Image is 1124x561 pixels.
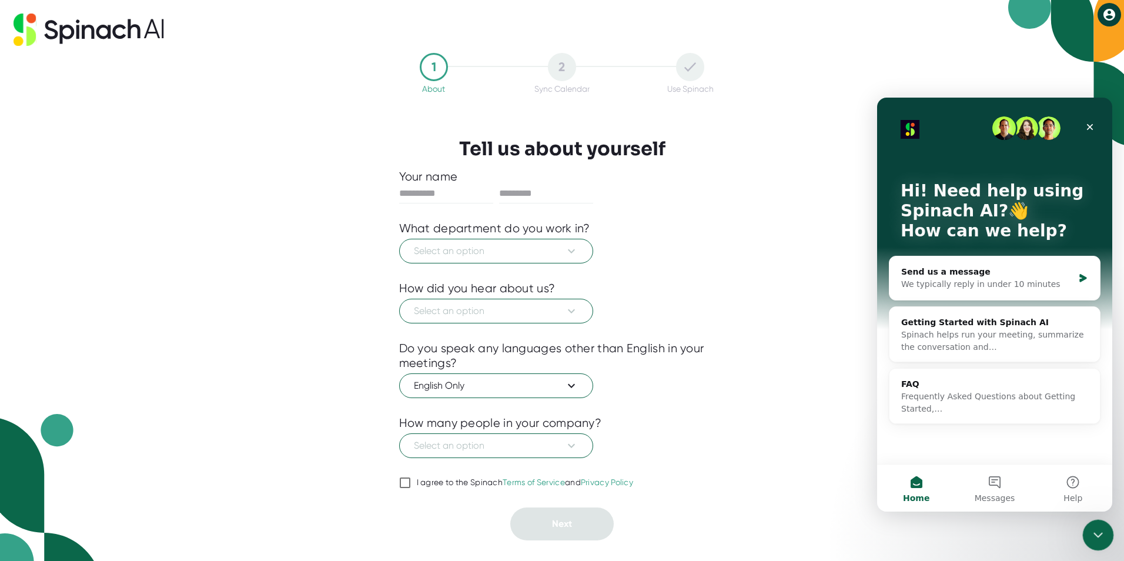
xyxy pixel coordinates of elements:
[414,379,578,393] span: English Only
[399,341,725,370] div: Do you speak any languages other than English in your meetings?
[399,169,725,184] div: Your name
[399,373,593,398] button: English Only
[399,221,590,236] div: What department do you work in?
[581,477,633,487] a: Privacy Policy
[503,477,565,487] a: Terms of Service
[417,477,634,488] div: I agree to the Spinach and
[414,244,578,258] span: Select an option
[399,416,602,430] div: How many people in your company?
[399,281,556,296] div: How did you hear about us?
[459,138,665,160] h3: Tell us about yourself
[510,507,614,540] button: Next
[420,53,448,81] div: 1
[414,304,578,318] span: Select an option
[399,299,593,323] button: Select an option
[552,518,572,529] span: Next
[399,433,593,458] button: Select an option
[422,84,445,93] div: About
[414,439,578,453] span: Select an option
[667,84,714,93] div: Use Spinach
[1083,520,1114,551] iframe: Intercom live chat
[399,239,593,263] button: Select an option
[548,53,576,81] div: 2
[877,98,1112,512] iframe: Intercom live chat
[534,84,590,93] div: Sync Calendar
